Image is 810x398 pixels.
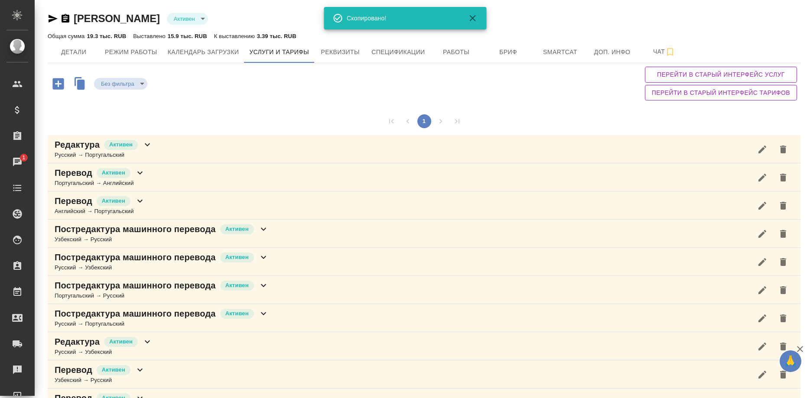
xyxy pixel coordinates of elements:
[17,153,30,162] span: 1
[55,207,145,216] div: Английский → Португальский
[48,135,800,163] div: РедактураАктивенРусский → Португальский
[74,13,160,24] a: [PERSON_NAME]
[752,308,773,329] button: Редактировать услугу
[55,195,92,207] p: Перевод
[46,75,70,93] button: Добавить услугу
[55,376,145,385] div: Узбекский → Русский
[48,33,87,39] p: Общая сумма
[55,251,216,263] p: Постредактура машинного перевода
[225,309,249,318] p: Активен
[171,15,198,23] button: Активен
[752,280,773,301] button: Редактировать услугу
[55,167,92,179] p: Перевод
[225,225,249,233] p: Активен
[780,350,801,372] button: 🙏
[652,87,790,98] span: Перейти в старый интерфейс тарифов
[102,168,125,177] p: Активен
[105,47,157,58] span: Режим работы
[436,47,477,58] span: Работы
[102,366,125,374] p: Активен
[168,33,207,39] p: 15.9 тыс. RUB
[319,47,361,58] span: Реквизиты
[55,151,153,159] div: Русский → Португальский
[167,13,208,25] div: Активен
[540,47,581,58] span: Smartcat
[87,33,126,39] p: 19.3 тыс. RUB
[70,75,94,94] button: Скопировать услуги другого исполнителя
[53,47,94,58] span: Детали
[55,139,100,151] p: Редактура
[462,13,483,23] button: Закрыть
[752,139,773,160] button: Редактировать услугу
[773,280,794,301] button: Удалить услугу
[371,47,425,58] span: Спецификации
[60,13,71,24] button: Скопировать ссылку
[752,252,773,272] button: Редактировать услугу
[55,291,269,300] div: Португальский → Русский
[55,223,216,235] p: Постредактура машинного перевода
[773,252,794,272] button: Удалить услугу
[773,195,794,216] button: Удалить услугу
[752,223,773,244] button: Редактировать услугу
[2,151,33,173] a: 1
[214,33,257,39] p: К выставлению
[225,253,249,262] p: Активен
[665,47,675,57] svg: Подписаться
[752,195,773,216] button: Редактировать услугу
[94,78,147,90] div: Активен
[133,33,168,39] p: Выставлено
[102,197,125,205] p: Активен
[109,337,133,346] p: Активен
[773,139,794,160] button: Удалить услугу
[752,364,773,385] button: Редактировать услугу
[383,114,465,128] nav: pagination navigation
[773,336,794,357] button: Удалить услугу
[55,364,92,376] p: Перевод
[55,263,269,272] div: Русский → Узбекский
[592,47,633,58] span: Доп. инфо
[48,248,800,276] div: Постредактура машинного переводаАктивенРусский → Узбекский
[488,47,529,58] span: Бриф
[55,336,100,348] p: Редактура
[225,281,249,290] p: Активен
[249,47,309,58] span: Услуги и тарифы
[55,235,269,244] div: Узбекский → Русский
[48,276,800,304] div: Постредактура машинного переводаАктивенПортугальский → Русский
[752,336,773,357] button: Редактировать услугу
[55,320,269,328] div: Русский → Португальский
[773,167,794,188] button: Удалить услугу
[55,307,216,320] p: Постредактура машинного перевода
[257,33,296,39] p: 3.39 тыс. RUB
[98,80,137,87] button: Без фильтра
[48,191,800,220] div: ПереводАктивенАнглийский → Португальский
[48,163,800,191] div: ПереводАктивенПортугальский → Английский
[55,179,145,188] div: Португальский → Английский
[168,47,239,58] span: Календарь загрузки
[645,85,797,101] button: Перейти в старый интерфейс тарифов
[55,279,216,291] p: Постредактура машинного перевода
[752,167,773,188] button: Редактировать услугу
[55,348,153,356] div: Русский → Узбекский
[773,223,794,244] button: Удалить услугу
[109,140,133,149] p: Активен
[48,13,58,24] button: Скопировать ссылку для ЯМессенджера
[773,364,794,385] button: Удалить услугу
[48,220,800,248] div: Постредактура машинного переводаАктивенУзбекский → Русский
[783,352,798,370] span: 🙏
[48,360,800,388] div: ПереводАктивенУзбекский → Русский
[644,46,685,57] span: Чат
[652,69,790,80] span: Перейти в старый интерфейс услуг
[645,67,797,83] button: Перейти в старый интерфейс услуг
[773,308,794,329] button: Удалить услугу
[347,14,455,23] div: Скопировано!
[48,304,800,332] div: Постредактура машинного переводаАктивенРусский → Португальский
[48,332,800,360] div: РедактураАктивенРусский → Узбекский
